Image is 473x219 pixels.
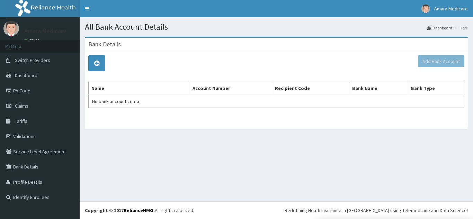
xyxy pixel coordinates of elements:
[15,72,37,79] span: Dashboard
[124,207,153,213] a: RelianceHMO
[3,21,19,36] img: User Image
[453,25,468,31] li: Here
[85,207,155,213] strong: Copyright © 2017 .
[285,207,468,214] div: Redefining Heath Insurance in [GEOGRAPHIC_DATA] using Telemedicine and Data Science!
[272,82,349,95] th: Recipient Code
[24,28,66,34] p: Amara Medicare
[418,55,464,67] button: Add Bank Account
[349,82,408,95] th: Bank Name
[15,118,27,124] span: Tariffs
[89,82,190,95] th: Name
[92,98,139,104] span: No bank accounts data
[427,25,452,31] a: Dashboard
[24,38,41,43] a: Online
[88,41,121,47] h3: Bank Details
[80,201,473,219] footer: All rights reserved.
[15,103,28,109] span: Claims
[15,57,50,63] span: Switch Providers
[434,6,468,12] span: Amara Medicare
[421,4,430,13] img: User Image
[408,82,464,95] th: Bank Type
[85,22,468,31] h1: All Bank Account Details
[189,82,272,95] th: Account Number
